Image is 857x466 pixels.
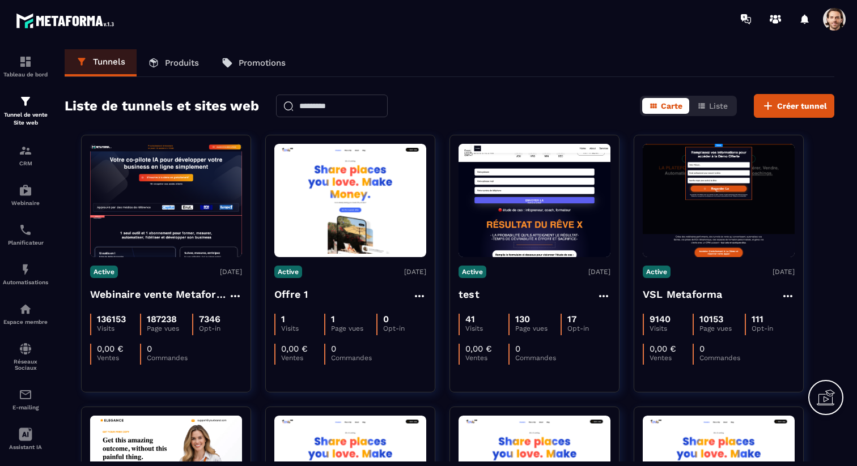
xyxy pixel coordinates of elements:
[19,388,32,401] img: email
[754,94,834,118] button: Créer tunnel
[650,314,671,324] p: 9140
[147,344,152,354] p: 0
[515,354,558,362] p: Commandes
[643,266,671,278] p: Active
[383,324,426,332] p: Opt-in
[404,268,426,276] p: [DATE]
[19,144,32,157] img: formation
[331,324,376,332] p: Page vues
[147,314,177,324] p: 187238
[93,57,125,67] p: Tunnels
[90,266,118,278] p: Active
[65,49,137,76] a: Tunnels
[97,354,140,362] p: Ventes
[567,324,610,332] p: Opt-in
[515,324,560,332] p: Page vues
[97,314,126,324] p: 136153
[3,379,48,419] a: emailemailE-mailing
[773,268,795,276] p: [DATE]
[3,319,48,325] p: Espace membre
[281,344,308,354] p: 0,00 €
[19,223,32,237] img: scheduler
[19,342,32,356] img: social-network
[3,279,48,285] p: Automatisations
[3,444,48,450] p: Assistant IA
[690,98,735,114] button: Liste
[3,135,48,175] a: formationformationCRM
[220,268,242,276] p: [DATE]
[210,49,297,76] a: Promotions
[3,254,48,294] a: automationsautomationsAutomatisations
[661,101,682,110] span: Carte
[281,324,324,332] p: Visits
[777,100,827,112] span: Créer tunnel
[199,314,220,324] p: 7346
[588,268,610,276] p: [DATE]
[459,266,486,278] p: Active
[642,98,689,114] button: Carte
[147,354,190,362] p: Commandes
[97,324,140,332] p: Visits
[699,344,705,354] p: 0
[19,302,32,316] img: automations
[709,101,728,110] span: Liste
[465,344,492,354] p: 0,00 €
[567,314,576,324] p: 17
[383,314,389,324] p: 0
[274,147,426,254] img: image
[3,111,48,127] p: Tunnel de vente Site web
[752,314,763,324] p: 111
[281,314,285,324] p: 1
[90,144,242,257] img: image
[65,95,259,117] h2: Liste de tunnels et sites web
[3,294,48,334] a: automationsautomationsEspace membre
[459,287,480,302] h4: test
[19,183,32,197] img: automations
[19,55,32,69] img: formation
[515,314,530,324] p: 130
[3,175,48,215] a: automationsautomationsWebinaire
[281,354,324,362] p: Ventes
[465,324,508,332] p: Visits
[3,419,48,459] a: Assistant IA
[699,324,744,332] p: Page vues
[465,354,508,362] p: Ventes
[3,71,48,78] p: Tableau de bord
[147,324,192,332] p: Page vues
[3,334,48,379] a: social-networksocial-networkRéseaux Sociaux
[3,160,48,166] p: CRM
[274,266,302,278] p: Active
[331,344,336,354] p: 0
[3,358,48,371] p: Réseaux Sociaux
[331,314,335,324] p: 1
[3,215,48,254] a: schedulerschedulerPlanificateur
[239,58,286,68] p: Promotions
[515,344,520,354] p: 0
[650,344,676,354] p: 0,00 €
[699,314,723,324] p: 10153
[650,324,693,332] p: Visits
[650,354,693,362] p: Ventes
[643,144,795,257] img: image
[331,354,374,362] p: Commandes
[3,86,48,135] a: formationformationTunnel de vente Site web
[19,95,32,108] img: formation
[3,240,48,246] p: Planificateur
[274,287,308,302] h4: Offre 1
[16,10,118,31] img: logo
[97,344,124,354] p: 0,00 €
[3,404,48,411] p: E-mailing
[3,46,48,86] a: formationformationTableau de bord
[752,324,795,332] p: Opt-in
[137,49,210,76] a: Produits
[643,287,723,302] h4: VSL Metaforma
[465,314,475,324] p: 41
[699,354,743,362] p: Commandes
[459,144,610,257] img: image
[199,324,242,332] p: Opt-in
[19,263,32,276] img: automations
[165,58,199,68] p: Produits
[3,200,48,206] p: Webinaire
[90,287,228,302] h4: Webinaire vente Metaforma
